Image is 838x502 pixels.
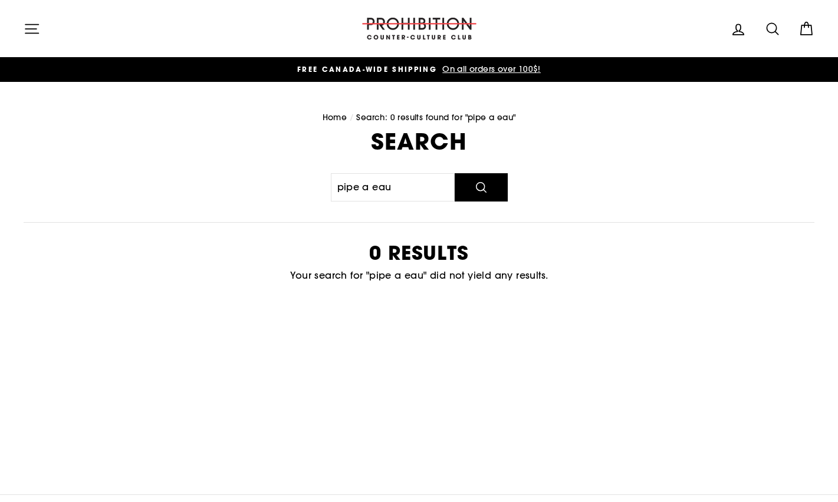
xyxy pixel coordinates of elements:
span: FREE CANADA-WIDE SHIPPING [297,64,437,74]
nav: breadcrumbs [24,111,814,124]
h2: 0 results [24,243,814,263]
input: Search our store [331,173,455,202]
a: Home [323,112,347,123]
a: FREE CANADA-WIDE SHIPPING On all orders over 100$! [27,63,811,76]
h1: Search [24,130,814,153]
img: PROHIBITION COUNTER-CULTURE CLUB [360,18,478,39]
p: Your search for "pipe a eau" did not yield any results. [24,268,814,283]
span: / [350,112,354,123]
span: On all orders over 100$! [439,64,541,74]
span: Search: 0 results found for "pipe a eau" [356,112,515,123]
